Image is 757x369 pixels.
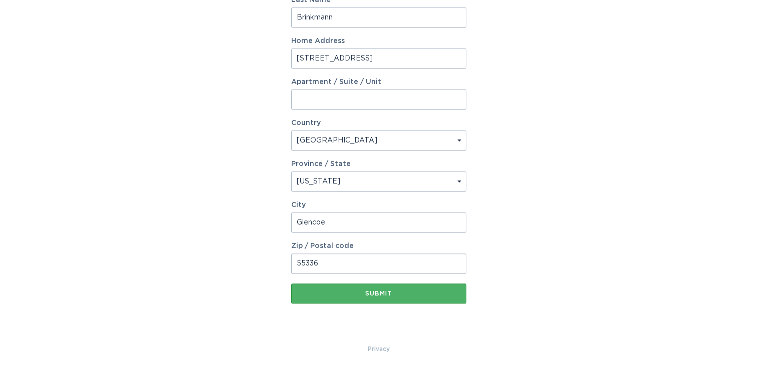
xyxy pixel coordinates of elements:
label: Province / State [291,160,351,167]
label: Country [291,119,321,126]
label: Home Address [291,37,466,44]
button: Submit [291,283,466,303]
div: Submit [296,290,461,296]
label: City [291,201,466,208]
label: Apartment / Suite / Unit [291,78,466,85]
label: Zip / Postal code [291,242,466,249]
a: Privacy Policy & Terms of Use [368,343,390,354]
